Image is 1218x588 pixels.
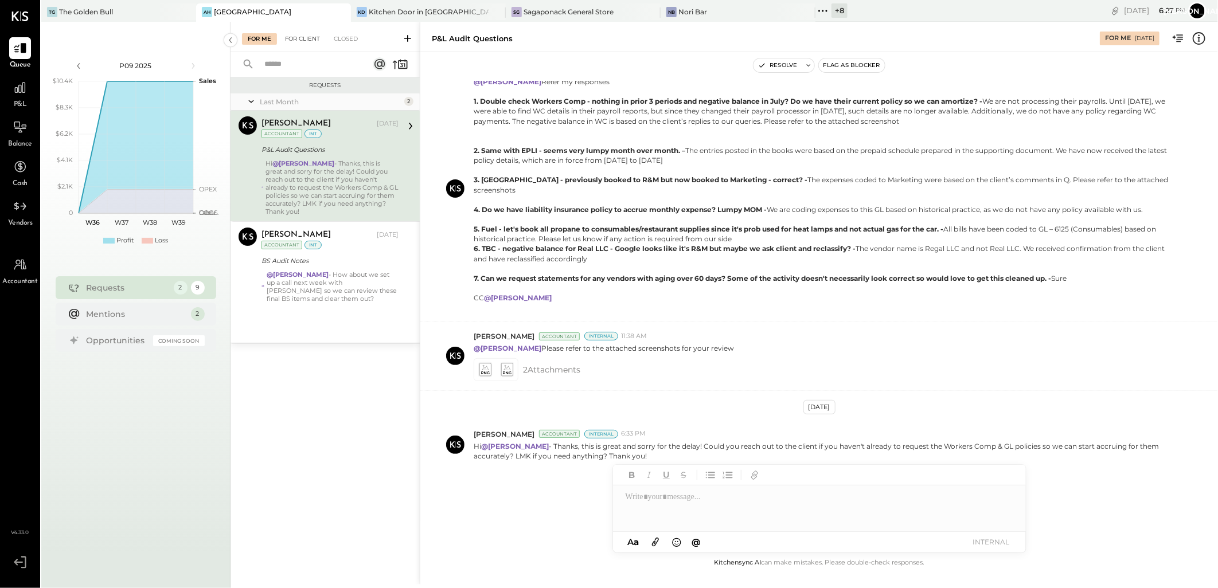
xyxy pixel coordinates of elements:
div: copy link [1110,5,1121,17]
div: Loss [155,236,168,245]
text: $2.1K [57,182,73,190]
div: Accountant [539,430,580,438]
div: 2 [404,97,413,106]
div: [DATE] [803,400,836,414]
text: W38 [143,218,157,226]
span: Accountant [3,277,38,287]
div: Requests [87,282,168,293]
div: The entries posted in the books were based on the prepaid schedule prepared in the supporting doc... [474,146,1172,165]
div: For Client [279,33,326,45]
div: For Me [1105,34,1131,43]
b: 1. Double check Workers Comp - nothing in prior 3 periods and negative balance in July? Do we hav... [474,97,982,105]
div: Sagaponack General Store [524,7,614,17]
span: [PERSON_NAME] [474,429,534,439]
button: @ [688,535,704,549]
text: W36 [85,218,100,226]
span: @ [692,536,701,547]
p: Please refer to the attached screenshots for your review [474,343,734,353]
strong: @[PERSON_NAME] [272,159,334,167]
div: [DATE] [377,230,399,240]
span: Cash [13,179,28,189]
div: P&L Audit Questions [432,33,513,44]
span: Queue [10,60,31,70]
div: P&L Audit Questions [261,144,395,155]
div: All bills have been coded to GL – 6125 (Consumables) based on historical practice. Please let us ... [474,224,1172,244]
button: Ordered List [720,468,735,483]
span: P&L [14,100,27,110]
div: [DATE] [1124,5,1185,16]
a: Accountant [1,254,40,287]
a: Vendors [1,195,40,229]
text: W39 [171,218,186,226]
div: For Me [242,33,277,45]
span: 6:33 PM [621,429,646,438]
div: [PERSON_NAME] [261,118,331,130]
div: Closed [328,33,364,45]
text: Sales [199,77,216,85]
strong: @[PERSON_NAME] [484,293,552,302]
button: Underline [659,468,674,483]
div: The vendor name is Regal LLC and not Real LLC. We received confirmation from the client and have ... [474,244,1172,263]
div: Hi - Thanks, this is great and sorry for the delay! Could you reach out to the client if you have... [266,159,399,215]
div: SG [512,7,522,17]
div: We are not processing their payrolls. Until [DATE], we were able to find WC details in their payr... [474,96,1172,126]
strong: @[PERSON_NAME] [267,271,329,279]
span: [PERSON_NAME] [474,331,534,341]
b: 4. Do we have liability insurance policy to accrue monthly expense? Lumpy MOM - [474,205,767,214]
div: - How about we set up a call next week with [PERSON_NAME] so we can review these final BS items a... [267,271,399,303]
div: We are coding expenses to this GL based on historical practice, as we do not have any policy avai... [474,205,1172,214]
span: Balance [8,139,32,150]
div: P09 2025 [87,61,185,70]
text: Occu... [199,209,218,217]
button: Resolve [754,58,802,72]
text: OPEX [199,185,217,193]
div: Coming Soon [153,335,205,346]
a: P&L [1,77,40,110]
div: Opportunities [87,335,147,346]
div: int [304,241,322,249]
div: [PERSON_NAME] [261,229,331,241]
div: int [304,130,322,138]
strong: @[PERSON_NAME] [474,344,541,352]
button: Aa [624,536,643,548]
p: Hi - Thanks, this is great and sorry for the delay! Could you reach out to the client if you have... [474,441,1172,461]
div: Requests [236,81,414,89]
div: Internal [584,430,618,438]
div: Nori Bar [678,7,707,17]
div: The expenses coded to Marketing were based on the client’s comments in Q. Please refer to the att... [474,175,1172,194]
button: INTERNAL [969,534,1014,550]
span: 11:38 AM [621,332,647,341]
button: Strikethrough [676,468,691,483]
p: Refer my responses [474,77,1172,312]
div: [DATE] [1135,34,1154,42]
span: 2 Attachment s [523,358,580,381]
div: KD [357,7,367,17]
text: $8.3K [56,103,73,111]
text: 0 [69,209,73,217]
div: [DATE] [377,119,399,128]
div: Internal [584,332,618,340]
span: Vendors [8,218,33,229]
div: Accountant [261,130,302,138]
text: $6.2K [56,130,73,138]
div: Accountant [539,332,580,340]
button: Bold [624,468,639,483]
div: + 8 [831,3,848,18]
span: a [634,536,639,547]
div: The Golden Bull [59,7,113,17]
div: 9 [191,281,205,295]
div: 2 [191,307,205,321]
div: AH [202,7,212,17]
button: Italic [642,468,657,483]
div: 2 [174,281,188,295]
div: Mentions [87,308,185,320]
strong: @[PERSON_NAME] [474,77,541,86]
b: 3. [GEOGRAPHIC_DATA] - previously booked to R&M but now booked to Marketing - correct? - [474,175,807,184]
div: NB [666,7,677,17]
div: Last Month [260,97,401,107]
div: [GEOGRAPHIC_DATA] [214,7,291,17]
text: W37 [115,218,128,226]
a: Queue [1,37,40,70]
button: Flag as Blocker [819,58,885,72]
b: 7. Can we request statements for any vendors with aging over 60 days? Some of the activity doesn'... [474,274,1051,283]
